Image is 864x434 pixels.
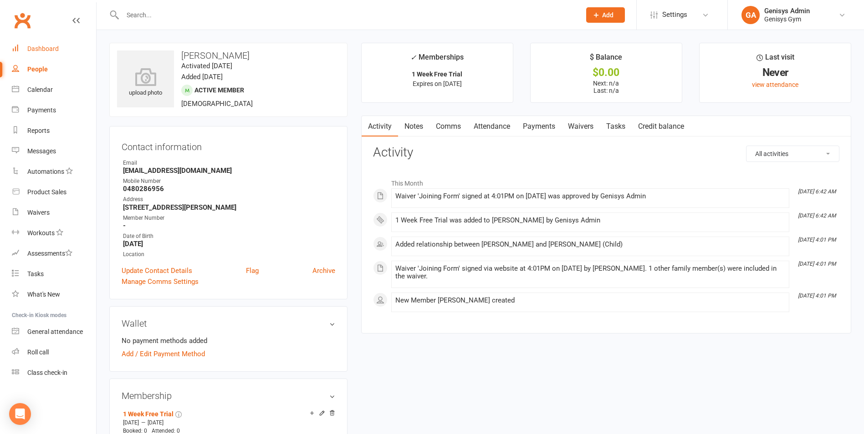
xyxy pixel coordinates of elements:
div: upload photo [117,68,174,98]
h3: Activity [373,146,839,160]
a: Tasks [600,116,632,137]
div: Reports [27,127,50,134]
div: Automations [27,168,64,175]
a: Workouts [12,223,96,243]
time: Activated [DATE] [181,62,232,70]
a: Automations [12,161,96,182]
div: Added relationship between [PERSON_NAME] and [PERSON_NAME] (Child) [395,241,785,248]
a: view attendance [752,81,798,88]
a: Notes [398,116,429,137]
a: Reports [12,121,96,141]
a: Messages [12,141,96,161]
i: [DATE] 6:42 AM [798,212,836,219]
strong: 1 Week Free Trial [412,71,462,78]
div: Last visit [757,51,794,68]
div: Memberships [410,51,464,68]
button: Add [586,7,625,23]
div: GA [741,6,760,24]
a: Archive [312,265,335,276]
span: Active member [194,86,244,94]
a: Clubworx [11,9,34,32]
div: Tasks [27,270,44,278]
i: [DATE] 4:01 PM [798,261,836,267]
span: Add [602,11,613,19]
strong: - [123,222,335,230]
div: Messages [27,147,56,155]
div: Class check-in [27,369,67,376]
div: Open Intercom Messenger [9,403,31,425]
a: Credit balance [632,116,690,137]
i: ✓ [410,53,416,62]
div: Dashboard [27,45,59,52]
a: People [12,59,96,80]
div: General attendance [27,328,83,335]
div: $0.00 [539,68,674,77]
div: Member Number [123,214,335,222]
div: Location [123,250,335,259]
a: Waivers [562,116,600,137]
div: Product Sales [27,188,66,196]
a: Roll call [12,342,96,363]
a: Flag [246,265,259,276]
a: Assessments [12,243,96,264]
div: New Member [PERSON_NAME] created [395,297,785,304]
div: Never [708,68,843,77]
div: Genisys Admin [764,7,810,15]
strong: 0480286956 [123,185,335,193]
a: Payments [516,116,562,137]
span: [DEMOGRAPHIC_DATA] [181,100,253,108]
div: Email [123,159,335,167]
span: Booked: 0 [123,428,147,434]
div: Date of Birth [123,232,335,241]
div: $ Balance [590,51,622,68]
a: Comms [429,116,467,137]
a: 1 Week Free Trial [123,410,174,418]
strong: [EMAIL_ADDRESS][DOMAIN_NAME] [123,167,335,175]
div: Payments [27,106,56,114]
h3: [PERSON_NAME] [117,50,340,61]
a: Tasks [12,264,96,284]
div: Address [123,195,335,204]
div: Waiver 'Joining Form' signed at 4:01PM on [DATE] was approved by Genisys Admin [395,192,785,200]
h3: Contact information [122,138,335,152]
a: Product Sales [12,182,96,202]
div: Waivers [27,209,50,216]
i: [DATE] 4:01 PM [798,293,836,299]
a: Attendance [467,116,516,137]
a: Dashboard [12,39,96,59]
div: What's New [27,291,60,298]
div: Genisys Gym [764,15,810,23]
span: Settings [662,5,687,25]
i: [DATE] 6:42 AM [798,188,836,195]
div: — [121,419,335,426]
a: Activity [362,116,398,137]
a: Add / Edit Payment Method [122,348,205,359]
span: Attended: 0 [152,428,180,434]
a: Update Contact Details [122,265,192,276]
a: General attendance kiosk mode [12,322,96,342]
p: Next: n/a Last: n/a [539,80,674,94]
div: Waiver 'Joining Form' signed via website at 4:01PM on [DATE] by [PERSON_NAME]. 1 other family mem... [395,265,785,280]
li: No payment methods added [122,335,335,346]
a: Waivers [12,202,96,223]
a: What's New [12,284,96,305]
a: Class kiosk mode [12,363,96,383]
div: Assessments [27,250,72,257]
div: Calendar [27,86,53,93]
i: [DATE] 4:01 PM [798,237,836,243]
div: Roll call [27,348,49,356]
div: Mobile Number [123,177,335,186]
time: Added [DATE] [181,73,223,81]
li: This Month [373,174,839,188]
input: Search... [120,9,574,21]
span: [DATE] [148,419,164,426]
div: People [27,66,48,73]
h3: Membership [122,391,335,401]
a: Calendar [12,80,96,100]
a: Payments [12,100,96,121]
strong: [DATE] [123,240,335,248]
div: Workouts [27,229,55,237]
span: Expires on [DATE] [413,80,462,87]
strong: [STREET_ADDRESS][PERSON_NAME] [123,203,335,212]
span: [DATE] [123,419,139,426]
